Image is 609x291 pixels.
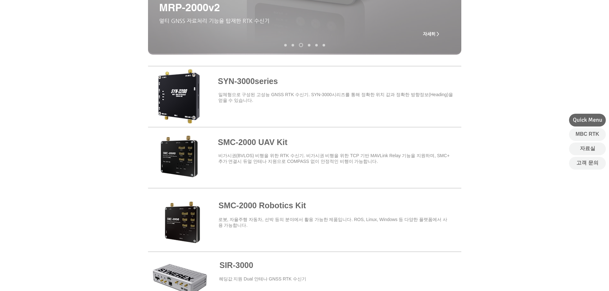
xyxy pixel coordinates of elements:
a: 고객 문의 [569,157,606,170]
span: 자세히 > [423,31,439,36]
span: Quick Menu [573,116,602,124]
a: MBC RTK [569,128,606,141]
div: Quick Menu [569,114,606,126]
a: MDU-2000 UAV Kit [323,44,325,46]
nav: 슬라이드 [282,43,327,47]
span: ​멀티 GNSS 자료처리 기능을 탑재한 RTK 수신기 [159,18,269,24]
a: 자세히 > [418,27,444,40]
a: SYN-3000 series [284,44,287,46]
a: MRD-1000v2 [308,44,310,46]
a: SIR-3000 [220,261,254,270]
iframe: Wix Chat [535,264,609,291]
a: 자료실 [569,142,606,155]
span: 자료실 [580,145,595,152]
a: TDR-3000 [315,44,318,46]
span: MRP-2000v2 [159,1,220,13]
span: ​비가시권(BVLOS) 비행을 위한 RTK 수신기. 비가시권 비행을 위한 TCP 기반 MAVLink Relay 기능을 지원하며, SMC+ 추가 연결시 듀얼 안테나 지원으로 C... [218,153,450,164]
span: 고객 문의 [576,159,598,166]
a: MRP-2000v2 [299,43,303,47]
a: SMC-2000 [292,44,294,46]
a: ​헤딩값 지원 Dual 안테나 GNSS RTK 수신기 [219,276,307,281]
span: MBC RTK [576,131,599,138]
